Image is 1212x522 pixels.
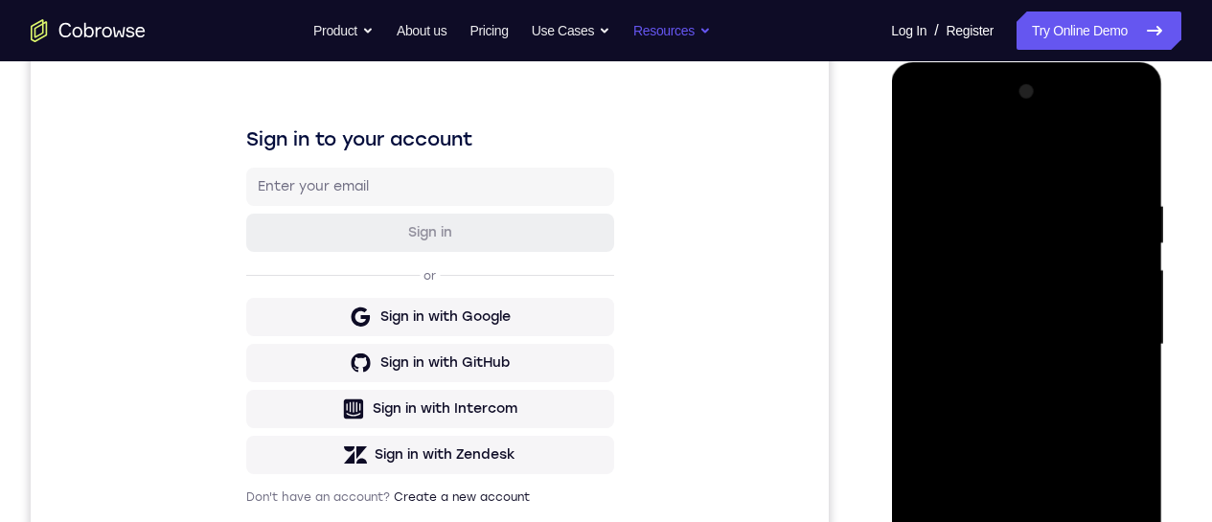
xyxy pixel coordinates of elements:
button: Sign in with GitHub [216,350,583,388]
a: Register [947,11,994,50]
button: Sign in [216,219,583,258]
a: Try Online Demo [1017,11,1181,50]
a: Go to the home page [31,19,146,42]
input: Enter your email [227,183,572,202]
h1: Sign in to your account [216,131,583,158]
div: Sign in with Google [350,313,480,332]
button: Sign in with Google [216,304,583,342]
p: or [389,274,409,289]
a: Log In [891,11,926,50]
p: Don't have an account? [216,495,583,511]
a: Create a new account [363,496,499,510]
span: / [934,19,938,42]
div: Sign in with Intercom [342,405,487,424]
button: Sign in with Intercom [216,396,583,434]
button: Resources [633,11,711,50]
a: About us [397,11,446,50]
div: Sign in with Zendesk [344,451,485,470]
button: Sign in with Zendesk [216,442,583,480]
button: Use Cases [532,11,610,50]
div: Sign in with GitHub [350,359,479,378]
button: Product [313,11,374,50]
a: Pricing [469,11,508,50]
